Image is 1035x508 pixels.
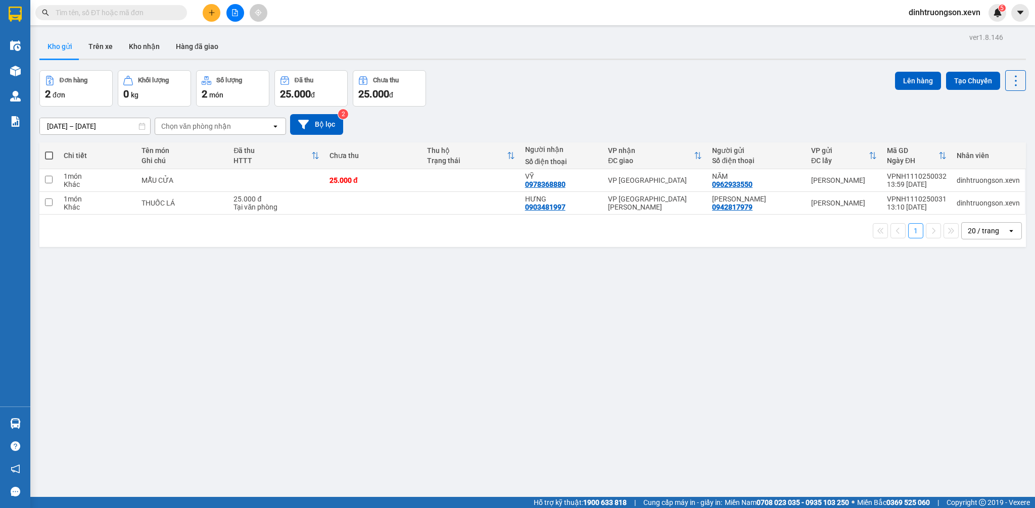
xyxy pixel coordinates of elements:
div: Ngày ĐH [887,157,938,165]
input: Tìm tên, số ĐT hoặc mã đơn [56,7,175,18]
div: THUẬN ĐỨC [712,195,801,203]
th: Toggle SortBy [806,142,882,169]
span: đ [311,91,315,99]
button: Tạo Chuyến [946,72,1000,90]
span: file-add [231,9,239,16]
img: warehouse-icon [10,91,21,101]
span: 0 [123,88,129,100]
button: 1 [908,223,923,238]
span: ⚪️ [852,500,855,504]
div: Tại văn phòng [233,203,319,211]
img: icon-new-feature [993,8,1002,17]
span: | [634,497,636,508]
span: đ [389,91,393,99]
img: warehouse-icon [10,418,21,429]
strong: 0708 023 035 - 0935 103 250 [757,498,849,506]
button: Hàng đã giao [168,34,226,59]
img: logo-vxr [9,7,22,22]
input: Select a date range. [40,118,150,134]
div: Ghi chú [142,157,224,165]
div: ĐC lấy [811,157,869,165]
div: Tên món [142,146,224,155]
span: Hỗ trợ kỹ thuật: [534,497,627,508]
div: 0903481997 [525,203,566,211]
span: Miền Bắc [857,497,930,508]
span: | [937,497,939,508]
button: Bộ lọc [290,114,343,135]
span: caret-down [1016,8,1025,17]
button: Trên xe [80,34,121,59]
button: plus [203,4,220,22]
div: Thu hộ [427,146,506,155]
div: Chưa thu [373,77,399,84]
div: Số lượng [216,77,242,84]
button: Đã thu25.000đ [274,70,348,107]
img: warehouse-icon [10,40,21,51]
div: VP [GEOGRAPHIC_DATA][PERSON_NAME] [608,195,702,211]
span: notification [11,464,20,474]
div: VP gửi [811,146,869,155]
div: Trạng thái [427,157,506,165]
div: VỸ [525,172,598,180]
div: 1 món [64,172,131,180]
div: dinhtruongson.xevn [957,199,1020,207]
sup: 5 [999,5,1006,12]
div: Đã thu [295,77,313,84]
div: Khối lượng [138,77,169,84]
div: 1 món [64,195,131,203]
div: Đã thu [233,146,311,155]
div: Chọn văn phòng nhận [161,121,231,131]
th: Toggle SortBy [603,142,707,169]
div: ĐC giao [608,157,694,165]
div: HTTT [233,157,311,165]
span: 2 [45,88,51,100]
div: 25.000 đ [233,195,319,203]
span: message [11,487,20,496]
div: 0962933550 [712,180,752,188]
button: Kho gửi [39,34,80,59]
svg: open [1007,227,1015,235]
div: Đơn hàng [60,77,87,84]
button: Chưa thu25.000đ [353,70,426,107]
div: VPNH1110250031 [887,195,947,203]
div: Chi tiết [64,151,131,160]
strong: 0369 525 060 [886,498,930,506]
sup: 2 [338,109,348,119]
span: search [42,9,49,16]
div: Số điện thoại [525,158,598,166]
div: Số điện thoại [712,157,801,165]
span: 25.000 [358,88,389,100]
div: HƯNG [525,195,598,203]
button: Khối lượng0kg [118,70,191,107]
button: Lên hàng [895,72,941,90]
div: Chưa thu [330,151,417,160]
span: 25.000 [280,88,311,100]
th: Toggle SortBy [882,142,952,169]
div: 25.000 đ [330,176,417,184]
button: Số lượng2món [196,70,269,107]
span: món [209,91,223,99]
div: 13:10 [DATE] [887,203,947,211]
button: caret-down [1011,4,1029,22]
span: 2 [202,88,207,100]
span: đơn [53,91,65,99]
div: VPNH1110250032 [887,172,947,180]
div: VP [GEOGRAPHIC_DATA] [608,176,702,184]
div: Người gửi [712,146,801,155]
div: Nhân viên [957,151,1020,160]
button: file-add [226,4,244,22]
div: Khác [64,203,131,211]
div: VP nhận [608,146,694,155]
div: dinhtruongson.xevn [957,176,1020,184]
span: 5 [1000,5,1004,12]
div: 20 / trang [968,226,999,236]
div: Mã GD [887,146,938,155]
img: solution-icon [10,116,21,127]
strong: 1900 633 818 [583,498,627,506]
span: dinhtruongson.xevn [901,6,989,19]
div: Khác [64,180,131,188]
div: THUỐC LÁ [142,199,224,207]
span: copyright [979,499,986,506]
span: plus [208,9,215,16]
div: Người nhận [525,145,598,154]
